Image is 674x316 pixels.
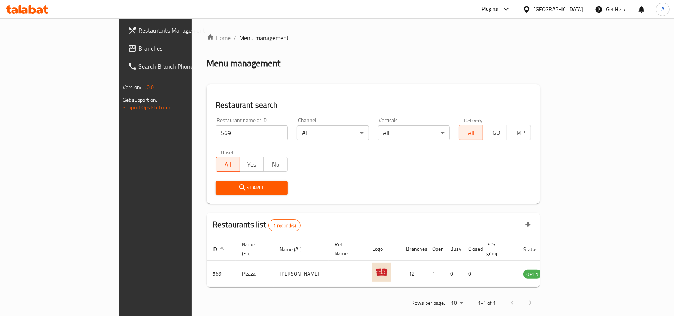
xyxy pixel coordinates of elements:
img: Pizaza [372,263,391,282]
span: ID [213,245,227,254]
th: Branches [400,238,426,261]
span: Search Branch Phone [138,62,226,71]
h2: Menu management [207,57,280,69]
button: Search [216,181,288,195]
span: All [219,159,237,170]
td: 0 [462,261,480,287]
div: Export file [519,216,537,234]
th: Closed [462,238,480,261]
button: TMP [507,125,531,140]
span: Name (En) [242,240,265,258]
button: Yes [240,157,264,172]
div: [GEOGRAPHIC_DATA] [534,5,583,13]
td: 12 [400,261,426,287]
span: No [267,159,285,170]
td: Pizaza [236,261,274,287]
label: Delivery [464,118,483,123]
div: All [297,125,369,140]
h2: Restaurant search [216,100,531,111]
div: All [378,125,450,140]
a: Restaurants Management [122,21,232,39]
span: A [661,5,664,13]
span: OPEN [523,270,542,279]
th: Logo [366,238,400,261]
span: 1.0.0 [142,82,154,92]
li: / [234,33,236,42]
p: Rows per page: [411,298,445,308]
td: [PERSON_NAME] [274,261,329,287]
input: Search for restaurant name or ID.. [216,125,288,140]
span: Get support on: [123,95,157,105]
span: Menu management [239,33,289,42]
span: Status [523,245,548,254]
span: 1 record(s) [269,222,301,229]
a: Support.OpsPlatform [123,103,170,112]
button: All [216,157,240,172]
div: Plugins [482,5,498,14]
span: TMP [510,127,528,138]
span: Ref. Name [335,240,357,258]
th: Busy [444,238,462,261]
p: 1-1 of 1 [478,298,496,308]
td: 1 [426,261,444,287]
button: TGO [483,125,507,140]
span: Yes [243,159,261,170]
div: Rows per page: [448,298,466,309]
table: enhanced table [207,238,582,287]
span: POS group [486,240,508,258]
span: Version: [123,82,141,92]
button: No [263,157,288,172]
div: OPEN [523,270,542,279]
span: All [462,127,480,138]
td: 0 [444,261,462,287]
span: Restaurants Management [138,26,226,35]
a: Search Branch Phone [122,57,232,75]
span: Search [222,183,282,192]
h2: Restaurants list [213,219,301,231]
span: TGO [486,127,504,138]
span: Branches [138,44,226,53]
div: Total records count [268,219,301,231]
label: Upsell [221,149,235,155]
nav: breadcrumb [207,33,540,42]
th: Open [426,238,444,261]
span: Name (Ar) [280,245,311,254]
button: All [459,125,483,140]
a: Branches [122,39,232,57]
